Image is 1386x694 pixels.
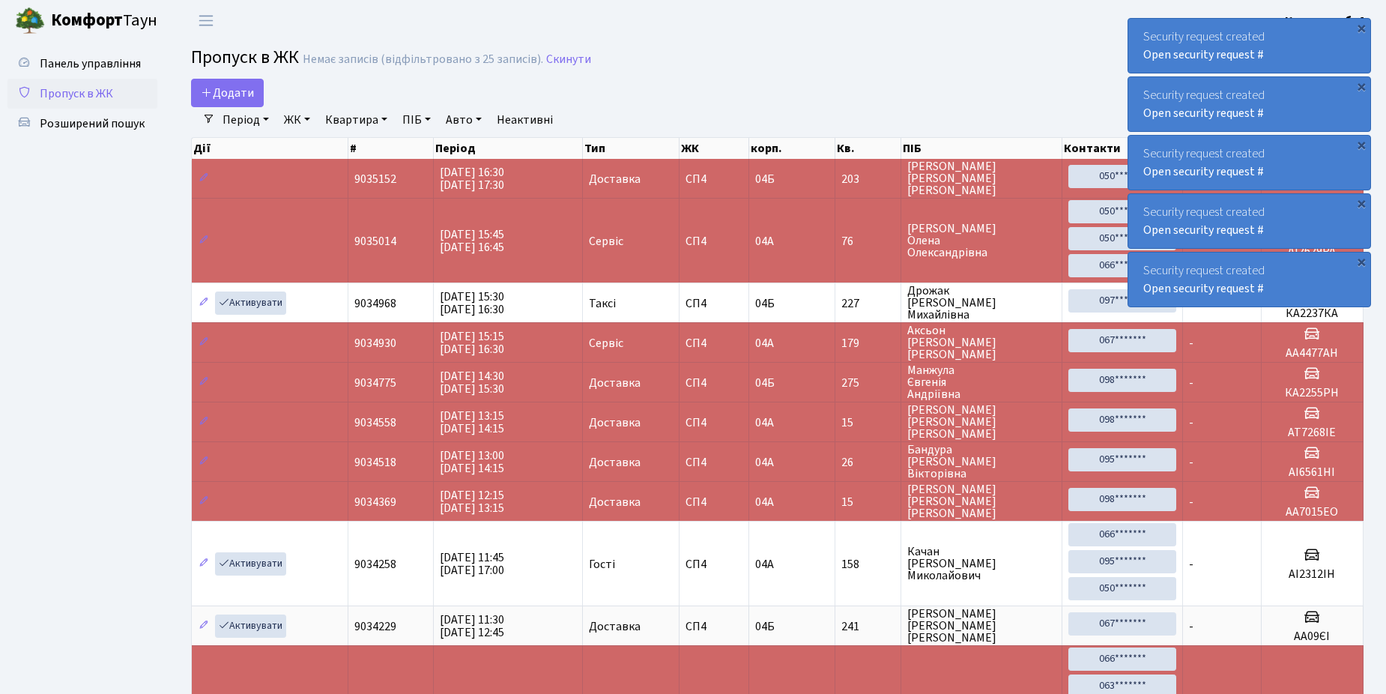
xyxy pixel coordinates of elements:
[755,233,774,250] span: 04А
[354,171,396,187] span: 9035152
[1285,12,1368,30] a: Консьєрж б. 4.
[589,337,623,349] span: Сервіс
[354,454,396,471] span: 9034518
[1143,46,1264,63] a: Open security request #
[1354,137,1369,152] div: ×
[755,335,774,351] span: 04А
[589,417,641,429] span: Доставка
[215,292,286,315] a: Активувати
[319,107,393,133] a: Квартира
[841,377,895,389] span: 275
[755,454,774,471] span: 04А
[354,375,396,391] span: 9034775
[841,558,895,570] span: 158
[440,226,504,256] span: [DATE] 15:45 [DATE] 16:45
[215,552,286,576] a: Активувати
[686,496,742,508] span: СП4
[201,85,254,101] span: Додати
[187,8,225,33] button: Переключити навігацію
[901,138,1062,159] th: ПІБ
[583,138,680,159] th: Тип
[51,8,123,32] b: Комфорт
[907,325,1056,360] span: Аксьон [PERSON_NAME] [PERSON_NAME]
[841,456,895,468] span: 26
[1354,79,1369,94] div: ×
[1285,13,1368,29] b: Консьєрж б. 4.
[755,171,775,187] span: 04Б
[835,138,901,159] th: Кв.
[1143,163,1264,180] a: Open security request #
[841,337,895,349] span: 179
[755,556,774,573] span: 04А
[1189,556,1193,573] span: -
[755,494,774,510] span: 04А
[191,79,264,107] a: Додати
[589,377,641,389] span: Доставка
[1268,426,1357,440] h5: АТ7268ІЕ
[1128,136,1370,190] div: Security request created
[589,456,641,468] span: Доставка
[907,404,1056,440] span: [PERSON_NAME] [PERSON_NAME] [PERSON_NAME]
[1189,454,1193,471] span: -
[51,8,157,34] span: Таун
[1268,505,1357,519] h5: АА7015ЕО
[354,556,396,573] span: 9034258
[907,285,1056,321] span: Дрожак [PERSON_NAME] Михайлівна
[1128,77,1370,131] div: Security request created
[1143,280,1264,297] a: Open security request #
[440,107,488,133] a: Авто
[40,115,145,132] span: Розширений пошук
[1143,222,1264,238] a: Open security request #
[1143,105,1264,121] a: Open security request #
[907,483,1056,519] span: [PERSON_NAME] [PERSON_NAME] [PERSON_NAME]
[686,456,742,468] span: СП4
[396,107,437,133] a: ПІБ
[354,494,396,510] span: 9034369
[1268,307,1357,321] h5: КА2237КА
[1354,20,1369,35] div: ×
[589,621,641,633] span: Доставка
[440,164,504,193] span: [DATE] 16:30 [DATE] 17:30
[440,408,504,437] span: [DATE] 13:15 [DATE] 14:15
[491,107,559,133] a: Неактивні
[1354,196,1369,211] div: ×
[841,173,895,185] span: 203
[15,6,45,36] img: logo.png
[589,496,641,508] span: Доставка
[1128,19,1370,73] div: Security request created
[1189,494,1193,510] span: -
[1268,567,1357,582] h5: АІ2312ІН
[686,173,742,185] span: СП4
[215,615,286,638] a: Активувати
[907,160,1056,196] span: [PERSON_NAME] [PERSON_NAME] [PERSON_NAME]
[1189,375,1193,391] span: -
[1268,465,1357,480] h5: AI6561HI
[907,364,1056,400] span: Манжула Євгенія Андріївна
[440,289,504,318] span: [DATE] 15:30 [DATE] 16:30
[217,107,275,133] a: Період
[348,138,434,159] th: #
[686,235,742,247] span: СП4
[546,52,591,67] a: Скинути
[686,558,742,570] span: СП4
[434,138,584,159] th: Період
[907,608,1056,644] span: [PERSON_NAME] [PERSON_NAME] [PERSON_NAME]
[354,295,396,312] span: 9034968
[749,138,835,159] th: корп.
[192,138,348,159] th: Дії
[1189,618,1193,635] span: -
[686,621,742,633] span: СП4
[354,414,396,431] span: 9034558
[191,44,299,70] span: Пропуск в ЖК
[440,549,504,579] span: [DATE] 11:45 [DATE] 17:00
[680,138,749,159] th: ЖК
[354,335,396,351] span: 9034930
[589,298,616,310] span: Таксі
[686,417,742,429] span: СП4
[440,487,504,516] span: [DATE] 12:15 [DATE] 13:15
[755,414,774,431] span: 04А
[303,52,543,67] div: Немає записів (відфільтровано з 25 записів).
[7,49,157,79] a: Панель управління
[1062,138,1183,159] th: Контакти
[841,235,895,247] span: 76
